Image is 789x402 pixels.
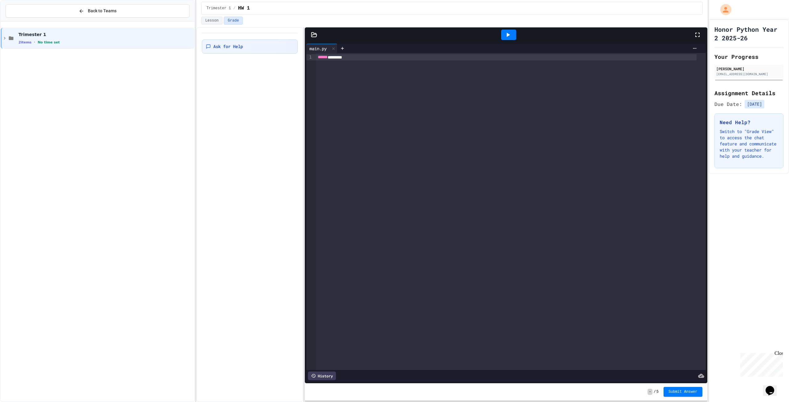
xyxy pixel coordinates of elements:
[656,389,659,394] span: 5
[306,54,313,60] div: 1
[18,32,193,37] span: Trimester 1
[2,2,43,39] div: Chat with us now!Close
[720,128,778,159] p: Switch to "Grade View" to access the chat feature and communicate with your teacher for help and ...
[716,72,782,76] div: [EMAIL_ADDRESS][DOMAIN_NAME]
[654,389,656,394] span: /
[668,389,697,394] span: Submit Answer
[738,351,783,377] iframe: chat widget
[714,25,783,42] h1: Honor Python Year 2 2025-26
[664,387,702,397] button: Submit Answer
[34,40,35,45] span: •
[714,2,733,17] div: My Account
[233,6,235,11] span: /
[6,4,190,18] button: Back to Teams
[206,6,231,11] span: Trimester 1
[38,40,60,44] span: No time set
[308,372,336,380] div: History
[306,45,330,52] div: main.py
[716,66,782,71] div: [PERSON_NAME]
[18,40,31,44] span: 2 items
[306,44,337,53] div: main.py
[213,43,243,50] span: Ask for Help
[648,389,652,395] span: -
[238,5,250,12] span: HW 1
[720,119,778,126] h3: Need Help?
[714,52,783,61] h2: Your Progress
[714,89,783,97] h2: Assignment Details
[224,17,243,25] button: Grade
[201,17,223,25] button: Lesson
[714,100,742,108] span: Due Date:
[88,8,117,14] span: Back to Teams
[763,377,783,396] iframe: chat widget
[745,100,764,108] span: [DATE]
